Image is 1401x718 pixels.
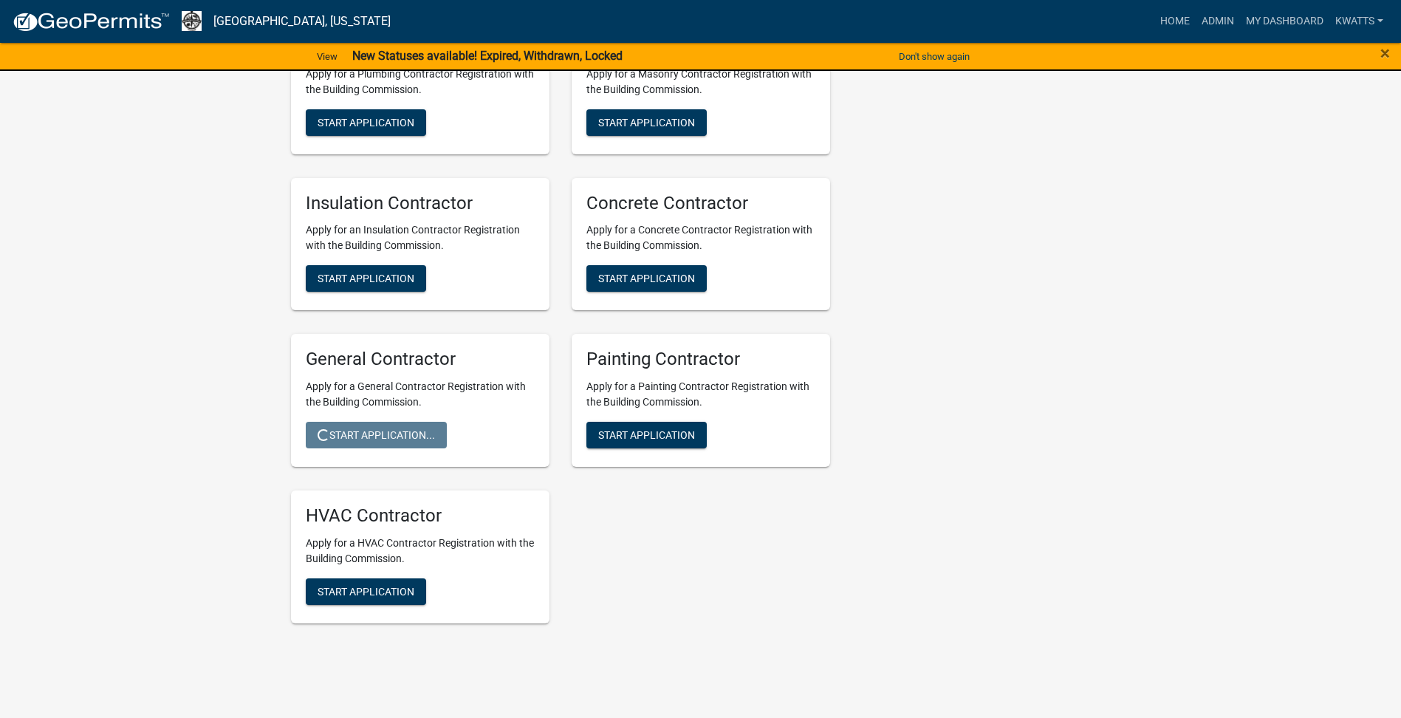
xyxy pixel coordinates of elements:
[586,193,815,214] h5: Concrete Contractor
[306,536,535,567] p: Apply for a HVAC Contractor Registration with the Building Commission.
[586,265,707,292] button: Start Application
[318,429,435,441] span: Start Application...
[1380,43,1390,64] span: ×
[586,379,815,410] p: Apply for a Painting Contractor Registration with the Building Commission.
[893,44,976,69] button: Don't show again
[213,9,391,34] a: [GEOGRAPHIC_DATA], [US_STATE]
[586,66,815,98] p: Apply for a Masonry Contractor Registration with the Building Commission.
[598,273,695,284] span: Start Application
[306,193,535,214] h5: Insulation Contractor
[352,49,623,63] strong: New Statuses available! Expired, Withdrawn, Locked
[318,586,414,598] span: Start Application
[306,265,426,292] button: Start Application
[586,349,815,370] h5: Painting Contractor
[586,109,707,136] button: Start Application
[586,422,707,448] button: Start Application
[318,273,414,284] span: Start Application
[1196,7,1240,35] a: Admin
[306,349,535,370] h5: General Contractor
[306,222,535,253] p: Apply for an Insulation Contractor Registration with the Building Commission.
[306,109,426,136] button: Start Application
[306,578,426,605] button: Start Application
[306,422,447,448] button: Start Application...
[598,429,695,441] span: Start Application
[311,44,343,69] a: View
[306,66,535,98] p: Apply for a Plumbing Contractor Registration with the Building Commission.
[1380,44,1390,62] button: Close
[1154,7,1196,35] a: Home
[318,116,414,128] span: Start Application
[306,505,535,527] h5: HVAC Contractor
[182,11,202,31] img: Newton County, Indiana
[598,116,695,128] span: Start Application
[306,379,535,410] p: Apply for a General Contractor Registration with the Building Commission.
[586,222,815,253] p: Apply for a Concrete Contractor Registration with the Building Commission.
[1329,7,1389,35] a: Kwatts
[1240,7,1329,35] a: My Dashboard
